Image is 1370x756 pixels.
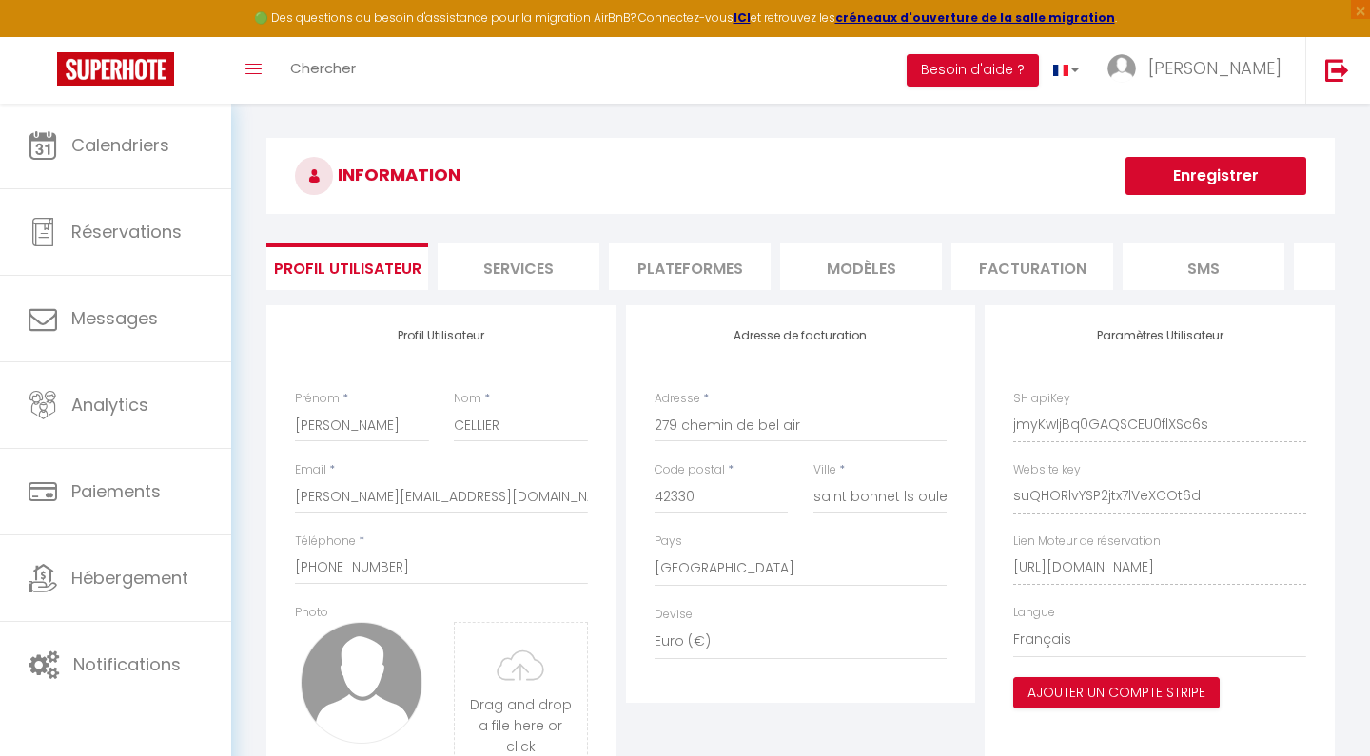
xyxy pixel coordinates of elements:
[835,10,1115,26] a: créneaux d'ouverture de la salle migration
[655,329,948,342] h4: Adresse de facturation
[1013,329,1306,342] h4: Paramètres Utilisateur
[734,10,751,26] a: ICI
[71,479,161,503] span: Paiements
[1093,37,1305,104] a: ... [PERSON_NAME]
[780,243,942,290] li: MODÈLES
[1013,390,1070,408] label: SH apiKey
[1107,54,1136,83] img: ...
[295,461,326,479] label: Email
[57,52,174,86] img: Super Booking
[1013,533,1161,551] label: Lien Moteur de réservation
[1123,243,1284,290] li: SMS
[71,566,188,590] span: Hébergement
[1013,677,1220,709] button: Ajouter un compte Stripe
[15,8,72,65] button: Ouvrir le widget de chat LiveChat
[1013,461,1081,479] label: Website key
[454,390,481,408] label: Nom
[295,533,356,551] label: Téléphone
[301,622,422,744] img: avatar.png
[73,652,181,676] span: Notifications
[951,243,1113,290] li: Facturation
[295,329,588,342] h4: Profil Utilisateur
[813,461,836,479] label: Ville
[295,390,340,408] label: Prénom
[1013,604,1055,622] label: Langue
[655,533,682,551] label: Pays
[266,243,428,290] li: Profil Utilisateur
[71,220,182,243] span: Réservations
[1148,56,1282,80] span: [PERSON_NAME]
[266,138,1335,214] h3: INFORMATION
[71,306,158,330] span: Messages
[276,37,370,104] a: Chercher
[295,604,328,622] label: Photo
[290,58,356,78] span: Chercher
[655,390,700,408] label: Adresse
[907,54,1039,87] button: Besoin d'aide ?
[609,243,771,290] li: Plateformes
[655,606,693,624] label: Devise
[655,461,725,479] label: Code postal
[71,133,169,157] span: Calendriers
[438,243,599,290] li: Services
[1125,157,1306,195] button: Enregistrer
[1325,58,1349,82] img: logout
[71,393,148,417] span: Analytics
